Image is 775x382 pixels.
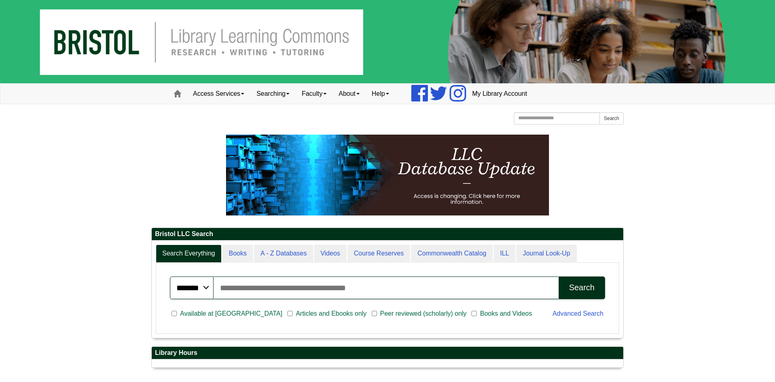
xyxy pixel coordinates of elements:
[559,276,605,299] button: Search
[466,84,533,104] a: My Library Account
[599,112,624,125] button: Search
[471,310,477,317] input: Books and Videos
[377,309,470,319] span: Peer reviewed (scholarly) only
[516,245,576,263] a: Journal Look-Up
[372,310,377,317] input: Peer reviewed (scholarly) only
[295,84,333,104] a: Faculty
[177,309,285,319] span: Available at [GEOGRAPHIC_DATA]
[222,245,253,263] a: Books
[569,283,595,292] div: Search
[411,245,493,263] a: Commonwealth Catalog
[348,245,411,263] a: Course Reserves
[314,245,347,263] a: Videos
[226,135,549,215] img: HTML tutorial
[250,84,295,104] a: Searching
[172,310,177,317] input: Available at [GEOGRAPHIC_DATA]
[152,347,623,359] h2: Library Hours
[293,309,370,319] span: Articles and Ebooks only
[254,245,313,263] a: A - Z Databases
[152,228,623,241] h2: Bristol LLC Search
[287,310,293,317] input: Articles and Ebooks only
[187,84,250,104] a: Access Services
[477,309,535,319] span: Books and Videos
[333,84,366,104] a: About
[494,245,515,263] a: ILL
[156,245,222,263] a: Search Everything
[553,310,603,317] a: Advanced Search
[366,84,395,104] a: Help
